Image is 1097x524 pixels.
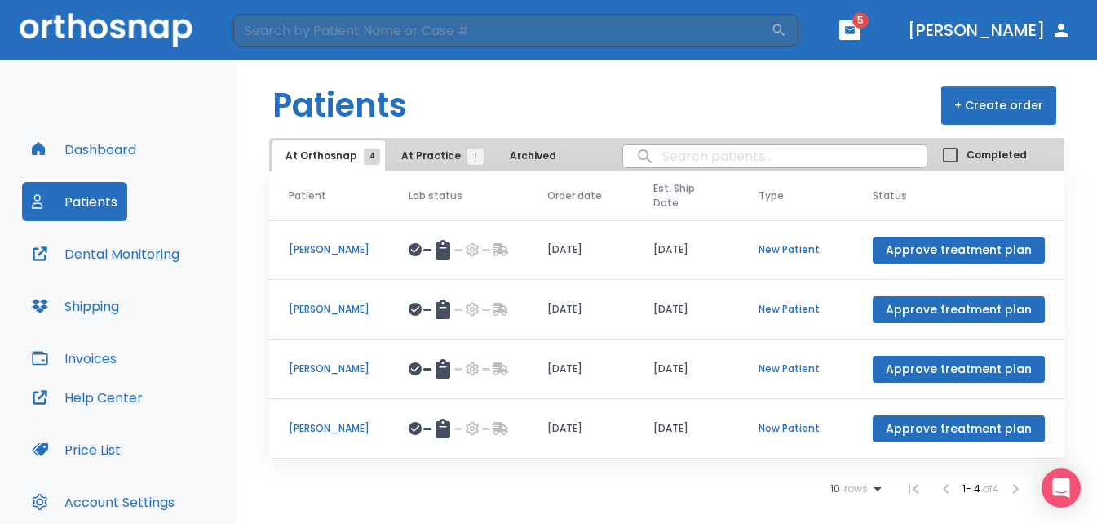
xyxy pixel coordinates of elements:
span: Est. Ship Date [653,181,708,211]
span: At Practice [401,149,476,163]
td: [DATE] [634,220,739,280]
button: Patients [22,182,127,221]
button: Price List [22,430,130,469]
td: [DATE] [528,340,634,399]
p: New Patient [759,242,834,257]
span: Patient [289,189,326,203]
span: At Orthosnap [285,149,372,163]
button: Archived [492,140,573,171]
div: tabs [272,140,577,171]
button: Help Center [22,378,153,417]
span: 5 [852,12,869,29]
h1: Patients [272,81,407,130]
button: Invoices [22,339,126,378]
div: Open Intercom Messenger [1042,468,1081,508]
td: [DATE] [634,340,739,399]
button: Shipping [22,286,129,326]
button: Approve treatment plan [873,296,1045,323]
p: [PERSON_NAME] [289,302,369,317]
span: Completed [967,148,1027,162]
span: Status [873,189,907,203]
p: [PERSON_NAME] [289,242,369,257]
p: New Patient [759,302,834,317]
td: [DATE] [528,399,634,459]
td: [DATE] [634,399,739,459]
img: Orthosnap [20,13,192,47]
span: 1 [467,149,484,165]
span: Order date [547,189,602,203]
p: New Patient [759,362,834,376]
span: 1 - 4 [962,482,983,495]
td: [DATE] [528,220,634,280]
button: Approve treatment plan [873,415,1045,442]
input: Search by Patient Name or Case # [233,14,771,47]
td: [DATE] [634,280,739,340]
button: Dental Monitoring [22,234,189,273]
button: [PERSON_NAME] [901,16,1077,45]
button: Account Settings [22,482,184,522]
p: New Patient [759,421,834,436]
span: Lab status [409,189,462,203]
button: + Create order [941,86,1056,125]
td: [DATE] [528,280,634,340]
input: search [623,140,927,172]
button: Approve treatment plan [873,237,1045,264]
span: Type [759,189,784,203]
button: Dashboard [22,130,146,169]
p: [PERSON_NAME] [289,421,369,436]
span: rows [840,483,868,495]
button: Approve treatment plan [873,356,1045,383]
span: of 4 [983,482,999,495]
p: [PERSON_NAME] [289,362,369,376]
span: 10 [830,483,840,495]
span: 4 [364,149,380,165]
